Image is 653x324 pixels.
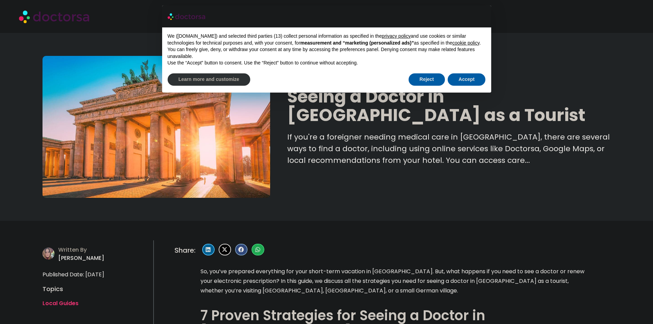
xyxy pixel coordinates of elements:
[235,244,247,255] div: Share on facebook
[168,33,486,46] p: We ([DOMAIN_NAME]) and selected third parties (13) collect personal information as specified in t...
[58,247,149,253] h4: Written By
[168,11,206,22] img: logo
[219,244,231,255] div: Share on x-twitter
[43,286,149,292] h4: Topics
[287,131,610,166] div: If you're a foreigner needing medical care in [GEOGRAPHIC_DATA], there are several ways to find a...
[168,73,250,86] button: Learn more and customize
[58,253,149,263] p: [PERSON_NAME]
[43,270,104,279] span: Published Date: [DATE]
[168,46,486,60] p: You can freely give, deny, or withdraw your consent at any time by accessing the preferences pane...
[409,73,445,86] button: Reject
[252,244,264,255] div: Share on whatsapp
[43,299,78,307] a: Local Guides
[201,267,584,296] p: So, you’ve prepared everything for your short-term vacation in [GEOGRAPHIC_DATA]. But, what happe...
[43,248,55,260] img: author
[300,40,414,46] strong: measurement and “marketing (personalized ads)”
[452,40,480,46] a: cookie policy
[382,33,411,39] a: privacy policy
[448,73,486,86] button: Accept
[174,247,195,254] h4: Share:
[202,244,215,255] div: Share on linkedin
[287,87,610,124] h1: Seeing a Doctor in [GEOGRAPHIC_DATA] as a Tourist
[168,60,486,67] p: Use the “Accept” button to consent. Use the “Reject” button to continue without accepting.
